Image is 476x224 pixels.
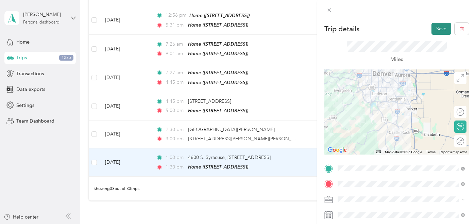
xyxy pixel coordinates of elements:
p: Trip details [324,24,359,34]
p: Miles [390,55,403,64]
button: Keyboard shortcuts [376,150,381,153]
button: Save [431,23,451,35]
a: Open this area in Google Maps (opens a new window) [326,146,348,155]
a: Terms (opens in new tab) [426,150,436,154]
a: Report a map error [440,150,467,154]
img: Google [326,146,348,155]
span: Map data ©2025 Google [385,150,422,154]
iframe: Everlance-gr Chat Button Frame [438,186,476,224]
